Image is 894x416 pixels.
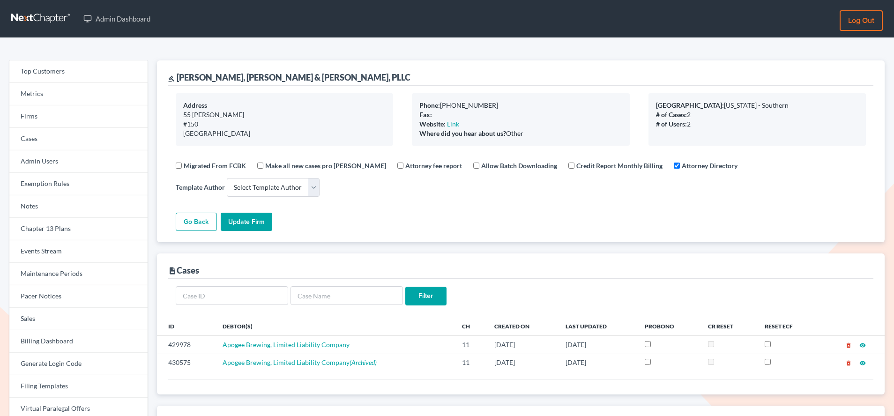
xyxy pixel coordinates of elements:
span: Apogee Brewing, Limited Liability Company [223,358,350,366]
div: 2 [656,110,858,119]
a: Admin Users [9,150,148,173]
th: Reset ECF [757,317,818,335]
th: Debtor(s) [215,317,454,335]
td: 11 [454,354,487,371]
i: description [168,267,177,275]
a: Log out [840,10,883,31]
a: visibility [859,358,866,366]
a: Admin Dashboard [79,10,155,27]
b: Fax: [419,111,432,119]
th: Last Updated [558,317,638,335]
label: Credit Report Monthly Billing [576,161,663,171]
i: gavel [168,75,175,82]
i: delete_forever [845,360,852,366]
td: [DATE] [487,354,558,371]
th: CR Reset [700,317,758,335]
a: Apogee Brewing, Limited Liability Company(Archived) [223,358,377,366]
th: ID [157,317,215,335]
label: Template Author [176,182,225,192]
b: Phone: [419,101,440,109]
div: 2 [656,119,858,129]
div: [GEOGRAPHIC_DATA] [183,129,386,138]
input: Filter [405,287,447,305]
em: (Archived) [350,358,377,366]
b: # of Users: [656,120,687,128]
a: Cases [9,128,148,150]
td: 429978 [157,336,215,354]
th: Created On [487,317,558,335]
a: Notes [9,195,148,218]
td: [DATE] [558,336,638,354]
a: Generate Login Code [9,353,148,375]
td: [DATE] [558,354,638,371]
input: Update Firm [221,213,272,231]
a: Sales [9,308,148,330]
i: visibility [859,360,866,366]
div: [PHONE_NUMBER] [419,101,622,110]
b: [GEOGRAPHIC_DATA]: [656,101,724,109]
a: Events Stream [9,240,148,263]
label: Migrated From FCBK [184,161,246,171]
label: Attorney fee report [405,161,462,171]
a: Pacer Notices [9,285,148,308]
b: Address [183,101,207,109]
input: Case Name [291,286,403,305]
div: Cases [168,265,199,276]
a: Go Back [176,213,217,231]
th: ProBono [637,317,700,335]
a: Firms [9,105,148,128]
a: Apogee Brewing, Limited Liability Company [223,341,350,349]
div: #150 [183,119,386,129]
label: Make all new cases pro [PERSON_NAME] [265,161,386,171]
td: [DATE] [487,336,558,354]
b: Where did you hear about us? [419,129,506,137]
th: Ch [454,317,487,335]
a: Top Customers [9,60,148,83]
input: Case ID [176,286,288,305]
div: [PERSON_NAME], [PERSON_NAME] & [PERSON_NAME], PLLC [168,72,410,83]
div: Other [419,129,622,138]
label: Allow Batch Downloading [481,161,557,171]
div: [US_STATE] - Southern [656,101,858,110]
a: delete_forever [845,358,852,366]
a: delete_forever [845,341,852,349]
a: Link [447,120,459,128]
a: Filing Templates [9,375,148,398]
div: 55 [PERSON_NAME] [183,110,386,119]
i: delete_forever [845,342,852,349]
a: Metrics [9,83,148,105]
a: Maintenance Periods [9,263,148,285]
a: Billing Dashboard [9,330,148,353]
a: Exemption Rules [9,173,148,195]
td: 430575 [157,354,215,371]
label: Attorney Directory [682,161,738,171]
b: Website: [419,120,446,128]
td: 11 [454,336,487,354]
b: # of Cases: [656,111,687,119]
i: visibility [859,342,866,349]
a: Chapter 13 Plans [9,218,148,240]
a: visibility [859,341,866,349]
